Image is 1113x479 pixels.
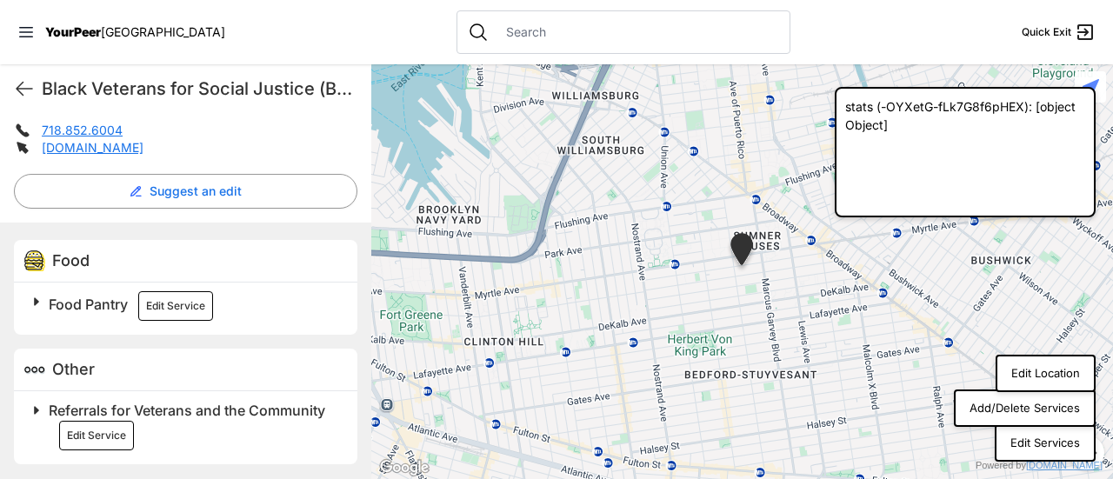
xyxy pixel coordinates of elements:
[1022,25,1071,39] span: Quick Exit
[45,24,101,39] span: YourPeer
[59,421,134,450] button: Edit Service
[1022,22,1096,43] a: Quick Exit
[52,251,90,269] span: Food
[52,360,95,378] span: Other
[376,456,433,479] a: Open this area in Google Maps (opens a new window)
[835,87,1096,217] div: stats (-OYXetG-fLk7G8f6pHEX): [object Object]
[42,140,143,155] a: [DOMAIN_NAME]
[954,389,1096,428] button: Add/Delete Services
[376,456,433,479] img: Google
[14,174,357,209] button: Suggest an edit
[42,123,123,137] a: 718.852.6004
[976,458,1103,473] div: Powered by
[45,27,225,37] a: YourPeer[GEOGRAPHIC_DATA]
[49,402,325,419] span: Referrals for Veterans and the Community
[996,355,1096,393] button: Edit Location
[101,24,225,39] span: [GEOGRAPHIC_DATA]
[1026,460,1103,470] a: [DOMAIN_NAME]
[727,233,756,272] div: Headquarters
[995,424,1096,462] button: Edit Services
[138,291,213,321] button: Edit Service
[496,23,779,41] input: Search
[150,183,242,200] span: Suggest an edit
[42,77,357,101] h1: Black Veterans for Social Justice (BVSJ), Inc.
[49,296,128,313] span: Food Pantry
